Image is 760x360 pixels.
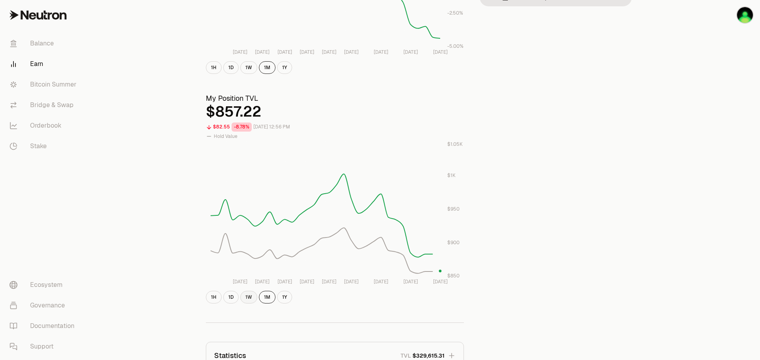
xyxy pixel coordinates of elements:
button: 1Y [277,61,292,74]
tspan: [DATE] [300,49,314,55]
tspan: [DATE] [433,49,448,55]
a: Ecosystem [3,275,85,295]
a: Balance [3,33,85,54]
a: Documentation [3,316,85,336]
div: -8.78% [232,123,252,132]
tspan: [DATE] [255,279,270,285]
button: 1M [259,291,275,303]
div: $82.55 [213,123,230,132]
tspan: $900 [447,239,460,246]
div: $857.22 [206,104,464,120]
a: Support [3,336,85,357]
tspan: [DATE] [374,279,388,285]
a: Bitcoin Summer [3,74,85,95]
span: $329,615.31 [412,352,445,360]
button: 1H [206,291,222,303]
a: Bridge & Swap [3,95,85,115]
p: TVL [401,352,411,360]
tspan: [DATE] [344,49,359,55]
tspan: [DATE] [233,49,247,55]
tspan: [DATE] [433,279,448,285]
a: Earn [3,54,85,74]
tspan: $1K [447,172,456,179]
h3: My Position TVL [206,93,464,104]
div: [DATE] 12:56 PM [253,123,290,132]
tspan: [DATE] [344,279,359,285]
button: 1D [223,291,239,303]
a: Governance [3,295,85,316]
button: 1D [223,61,239,74]
button: 1M [259,61,275,74]
span: Hold Value [214,133,237,139]
tspan: [DATE] [255,49,270,55]
button: 1H [206,61,222,74]
tspan: [DATE] [322,279,336,285]
tspan: [DATE] [403,279,418,285]
tspan: $1.05K [447,141,463,147]
a: Orderbook [3,115,85,136]
tspan: -2.50% [447,10,463,16]
tspan: $850 [447,273,460,279]
tspan: [DATE] [277,49,292,55]
button: 1W [240,291,257,303]
tspan: [DATE] [277,279,292,285]
button: 1W [240,61,257,74]
tspan: [DATE] [374,49,388,55]
tspan: [DATE] [403,49,418,55]
tspan: [DATE] [233,279,247,285]
button: 1Y [277,291,292,303]
tspan: [DATE] [300,279,314,285]
tspan: [DATE] [322,49,336,55]
img: Baerentatze [737,7,753,23]
a: Stake [3,136,85,156]
tspan: $950 [447,206,460,212]
tspan: -5.00% [447,43,464,49]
